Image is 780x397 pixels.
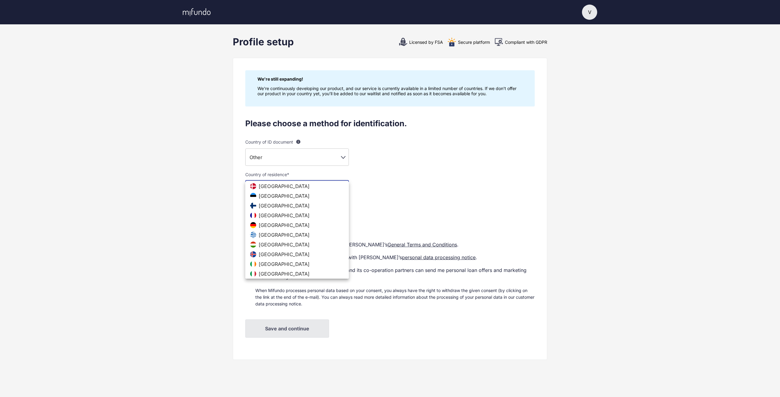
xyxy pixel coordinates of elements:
[259,203,310,209] span: [GEOGRAPHIC_DATA]
[249,211,257,220] img: fr.svg
[249,201,257,210] img: fi.svg
[249,250,257,259] img: is.svg
[249,260,257,268] img: ie.svg
[259,242,310,248] span: [GEOGRAPHIC_DATA]
[259,251,310,257] span: [GEOGRAPHIC_DATA]
[249,231,257,239] img: gr.svg
[259,193,310,199] span: [GEOGRAPHIC_DATA]
[259,183,310,189] span: [GEOGRAPHIC_DATA]
[249,182,257,190] img: dk.svg
[259,261,310,267] span: [GEOGRAPHIC_DATA]
[259,222,310,228] span: [GEOGRAPHIC_DATA]
[249,221,257,229] img: de.svg
[259,212,310,218] span: [GEOGRAPHIC_DATA]
[249,240,257,249] img: hu.svg
[249,270,257,278] img: it.svg
[249,192,257,200] img: ee.svg
[259,271,310,277] span: [GEOGRAPHIC_DATA]
[259,232,310,238] span: [GEOGRAPHIC_DATA]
